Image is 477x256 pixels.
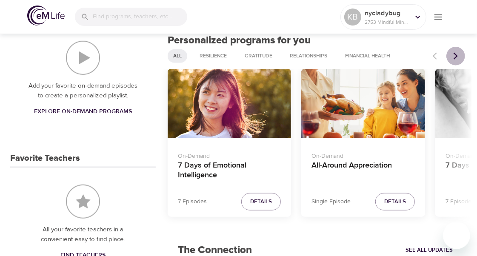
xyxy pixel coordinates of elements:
[194,49,232,63] div: Resilience
[443,222,470,249] iframe: Button to launch messaging window
[285,49,333,63] div: Relationships
[384,197,406,207] span: Details
[340,49,396,63] div: Financial Health
[426,5,450,28] button: menu
[239,49,278,63] div: Gratitude
[311,197,351,206] p: Single Episode
[168,69,291,139] button: 7 Days of Emotional Intelligence
[194,52,232,60] span: Resilience
[375,193,415,210] button: Details
[340,52,395,60] span: Financial Health
[178,197,207,206] p: 7 Episodes
[446,197,474,206] p: 7 Episodes
[27,225,139,244] p: All your favorite teachers in a convienient easy to find place.
[66,185,100,219] img: Favorite Teachers
[406,245,453,255] span: See All Updates
[168,34,465,47] h2: Personalized programs for you
[168,49,187,63] div: All
[27,81,139,100] p: Add your favorite on-demand episodes to create a personalized playlist.
[365,18,410,26] p: 2753 Mindful Minutes
[311,161,415,181] h4: All-Around Appreciation
[344,9,361,26] div: KB
[250,197,272,207] span: Details
[301,69,425,139] button: All-Around Appreciation
[285,52,333,60] span: Relationships
[31,104,135,119] a: Explore On-Demand Programs
[93,8,187,26] input: Find programs, teachers, etc...
[240,52,277,60] span: Gratitude
[10,154,80,163] h3: Favorite Teachers
[178,148,281,161] p: On-Demand
[34,106,132,117] span: Explore On-Demand Programs
[168,52,187,60] span: All
[446,47,465,65] button: Next items
[365,8,410,18] p: nycladybug
[311,148,415,161] p: On-Demand
[178,161,281,181] h4: 7 Days of Emotional Intelligence
[27,6,65,26] img: logo
[66,41,100,75] img: On-Demand Playlist
[241,193,281,210] button: Details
